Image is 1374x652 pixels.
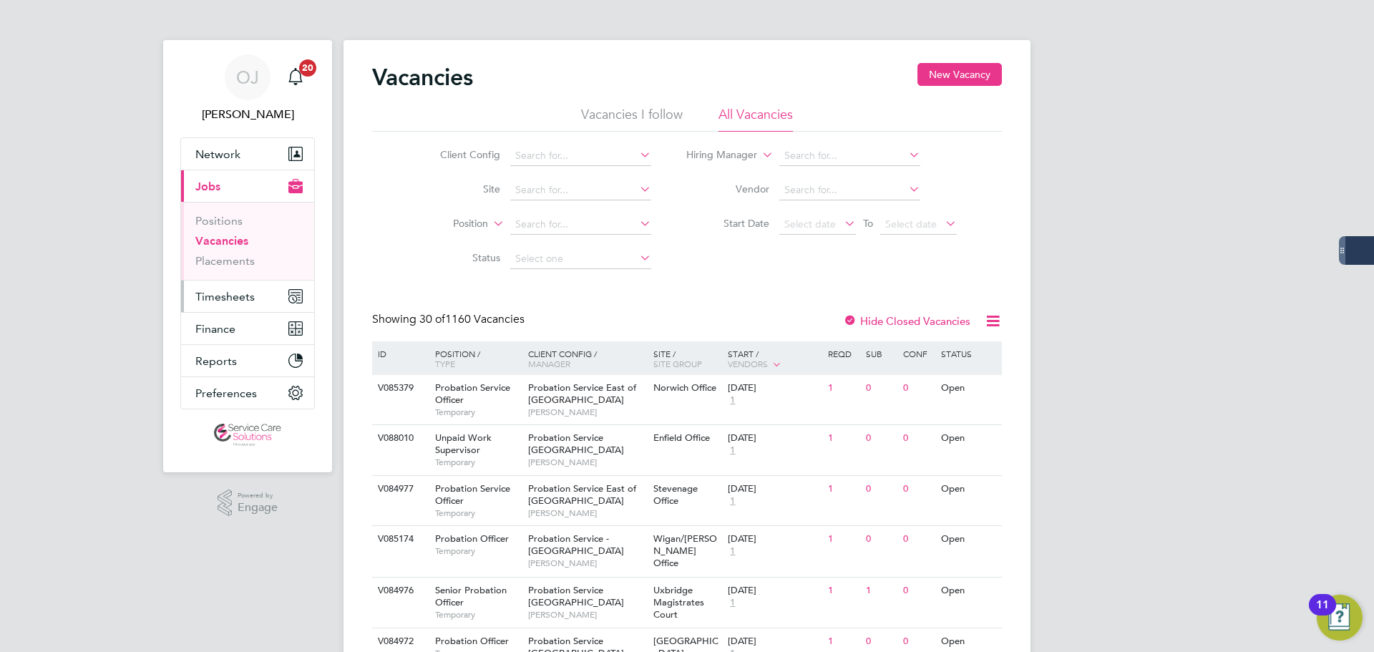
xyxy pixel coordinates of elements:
a: Powered byEngage [218,490,278,517]
div: Reqd [824,341,862,366]
span: Temporary [435,407,521,418]
span: 1 [728,545,737,558]
div: 0 [862,526,900,553]
span: 1 [728,597,737,609]
div: Sub [862,341,900,366]
span: Temporary [435,457,521,468]
img: servicecare-logo-retina.png [214,424,281,447]
div: Status [937,341,1000,366]
button: Open Resource Center, 11 new notifications [1317,595,1363,641]
span: Wigan/[PERSON_NAME] Office [653,532,717,569]
div: [DATE] [728,432,821,444]
span: Stevenage Office [653,482,698,507]
span: 1 [728,444,737,457]
div: Jobs [181,202,314,280]
div: Open [937,375,1000,402]
button: Reports [181,345,314,376]
div: 0 [900,526,937,553]
div: 0 [900,476,937,502]
span: Uxbridge Magistrates Court [653,584,704,621]
span: Enfield Office [653,432,710,444]
label: Hiring Manager [675,148,757,162]
span: Finance [195,322,235,336]
div: Conf [900,341,937,366]
span: Oliver Jefferson [180,106,315,123]
span: Probation Service East of [GEOGRAPHIC_DATA] [528,482,636,507]
input: Search for... [510,146,651,166]
input: Search for... [779,180,920,200]
div: Start / [724,341,824,377]
span: Select date [885,218,937,230]
nav: Main navigation [163,40,332,472]
div: 1 [824,578,862,604]
div: 1 [824,425,862,452]
div: V084976 [374,578,424,604]
span: Senior Probation Officer [435,584,507,608]
div: V084977 [374,476,424,502]
div: Position / [424,341,525,376]
a: Positions [195,214,243,228]
span: Vendors [728,358,768,369]
div: Open [937,578,1000,604]
span: Preferences [195,386,257,400]
input: Search for... [779,146,920,166]
div: [DATE] [728,382,821,394]
div: Open [937,425,1000,452]
span: [PERSON_NAME] [528,507,646,519]
div: 0 [862,476,900,502]
div: 11 [1316,605,1329,623]
span: Norwich Office [653,381,716,394]
button: Preferences [181,377,314,409]
label: Vendor [687,183,769,195]
span: [PERSON_NAME] [528,407,646,418]
button: New Vacancy [917,63,1002,86]
span: [PERSON_NAME] [528,558,646,569]
span: Probation Service Officer [435,482,510,507]
a: OJ[PERSON_NAME] [180,54,315,123]
input: Search for... [510,215,651,235]
span: [PERSON_NAME] [528,457,646,468]
span: Probation Service - [GEOGRAPHIC_DATA] [528,532,624,557]
button: Jobs [181,170,314,202]
div: Open [937,526,1000,553]
span: Powered by [238,490,278,502]
span: Temporary [435,545,521,557]
button: Network [181,138,314,170]
div: 1 [824,375,862,402]
div: [DATE] [728,533,821,545]
div: 1 [824,526,862,553]
label: Status [418,251,500,264]
div: 1 [862,578,900,604]
div: Showing [372,312,527,327]
div: ID [374,341,424,366]
div: [DATE] [728,636,821,648]
div: V088010 [374,425,424,452]
span: OJ [236,68,259,87]
span: To [859,214,877,233]
div: Client Config / [525,341,650,376]
span: Unpaid Work Supervisor [435,432,492,456]
span: 1160 Vacancies [419,312,525,326]
h2: Vacancies [372,63,473,92]
span: Probation Service East of [GEOGRAPHIC_DATA] [528,381,636,406]
span: Temporary [435,507,521,519]
label: Start Date [687,217,769,230]
div: 0 [900,375,937,402]
div: V085379 [374,375,424,402]
span: 1 [728,394,737,407]
span: 30 of [419,312,445,326]
div: 0 [862,375,900,402]
div: 0 [900,425,937,452]
label: Position [406,217,488,231]
a: Vacancies [195,234,248,248]
div: 0 [900,578,937,604]
div: [DATE] [728,483,821,495]
span: Manager [528,358,570,369]
a: 20 [281,54,310,100]
span: Jobs [195,180,220,193]
div: Site / [650,341,725,376]
span: Site Group [653,358,702,369]
span: Type [435,358,455,369]
span: Timesheets [195,290,255,303]
div: 0 [862,425,900,452]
